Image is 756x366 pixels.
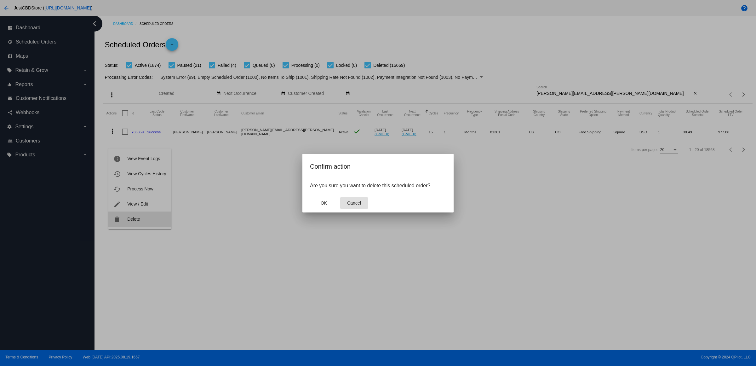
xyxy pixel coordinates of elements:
[310,161,446,171] h2: Confirm action
[310,197,338,209] button: Close dialog
[321,200,327,206] span: OK
[347,200,361,206] span: Cancel
[310,183,446,189] p: Are you sure you want to delete this scheduled order?
[340,197,368,209] button: Close dialog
